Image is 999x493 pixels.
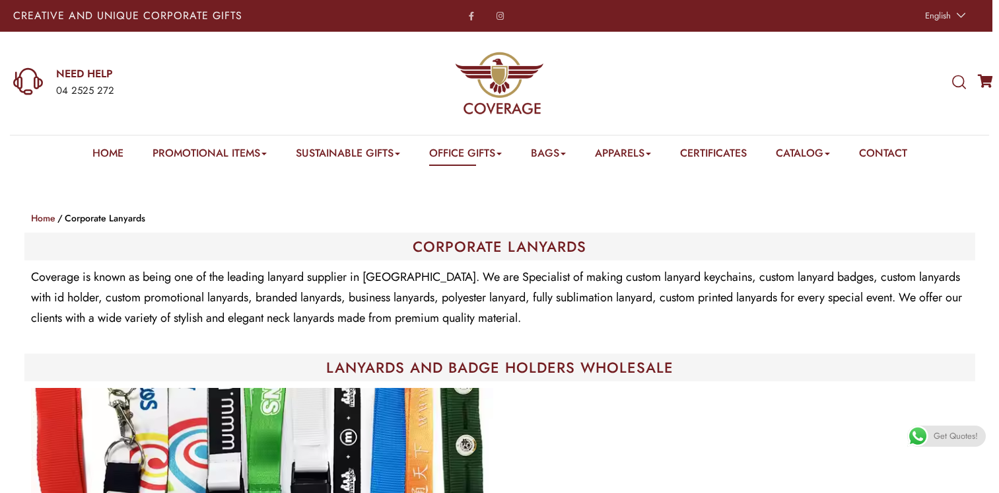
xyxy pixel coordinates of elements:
[429,145,502,166] a: Office Gifts
[934,426,978,447] span: Get Quotes!
[296,145,400,166] a: Sustainable Gifts
[680,145,747,166] a: Certificates
[925,9,951,22] span: English
[56,67,327,81] a: NEED HELP
[31,267,969,328] p: Coverage is known as being one of the leading lanyard supplier in [GEOGRAPHIC_DATA]. We are Speci...
[859,145,907,166] a: Contact
[31,211,55,225] a: Home
[595,145,651,166] a: Apparels
[918,7,969,25] a: English
[56,83,327,100] div: 04 2525 272
[55,210,145,226] li: Corporate Lanyards
[31,360,969,375] h1: LANYARDS AND BADGE HOLDERS WHOLESALE​
[531,145,566,166] a: Bags
[776,145,830,166] a: Catalog
[31,239,969,254] h1: CORPORATE LANYARDS​
[153,145,267,166] a: Promotional Items
[13,11,393,21] p: Creative and Unique Corporate Gifts
[92,145,123,166] a: Home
